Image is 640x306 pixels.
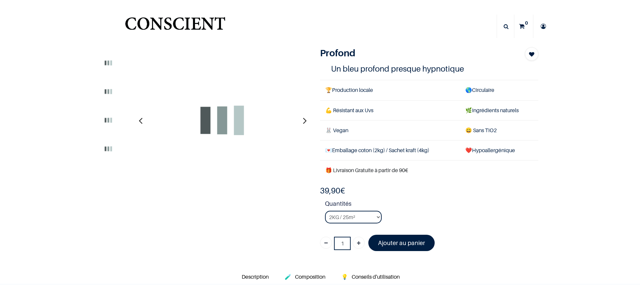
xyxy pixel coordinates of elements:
[341,273,348,280] span: 💡
[368,235,435,251] a: Ajouter au panier
[325,199,538,211] strong: Quantités
[465,107,472,114] span: 🌿
[353,237,365,249] a: Ajouter
[320,47,506,59] h1: Profond
[96,51,121,75] img: Product image
[285,273,291,280] span: 🧪
[514,15,533,38] a: 0
[320,186,340,195] span: 39,90
[465,87,472,93] span: 🌎
[320,186,345,195] b: €
[124,13,227,40] a: Logo of Conscient
[529,50,534,58] span: Add to wishlist
[460,100,538,120] td: Ingrédients naturels
[96,137,121,161] img: Product image
[320,237,332,249] a: Supprimer
[460,140,538,160] td: ❤️Hypoallergénique
[460,80,538,100] td: Circulaire
[325,107,373,114] span: 💪 Résistant aux Uvs
[378,239,425,246] font: Ajouter au panier
[295,273,325,280] span: Composition
[325,167,408,173] font: 🎁 Livraison Gratuite à partir de 90€
[523,20,530,26] sup: 0
[149,47,296,194] img: Product image
[320,140,460,160] td: Emballage coton (2kg) / Sachet kraft (4kg)
[320,80,460,100] td: Production locale
[325,87,332,93] span: 🏆
[325,147,332,153] span: 💌
[352,273,400,280] span: Conseils d'utilisation
[124,13,227,40] img: Conscient
[460,120,538,140] td: ans TiO2
[525,47,538,61] button: Add to wishlist
[96,108,121,133] img: Product image
[465,127,476,134] span: 😄 S
[331,64,528,74] h4: Un bleu profond presque hypnotique
[96,79,121,104] img: Product image
[242,273,269,280] span: Description
[325,127,348,134] span: 🐰 Vegan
